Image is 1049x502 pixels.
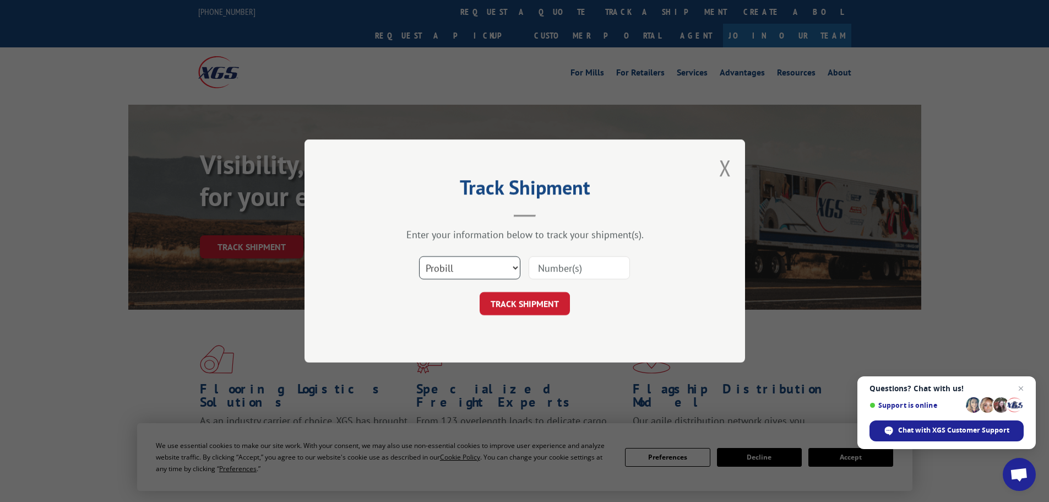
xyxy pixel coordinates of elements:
[869,420,1024,441] div: Chat with XGS Customer Support
[360,180,690,201] h2: Track Shipment
[1014,382,1028,395] span: Close chat
[1003,458,1036,491] div: Open chat
[869,384,1024,393] span: Questions? Chat with us!
[869,401,962,409] span: Support is online
[480,292,570,315] button: TRACK SHIPMENT
[529,256,630,279] input: Number(s)
[719,153,731,182] button: Close modal
[898,425,1009,435] span: Chat with XGS Customer Support
[360,228,690,241] div: Enter your information below to track your shipment(s).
